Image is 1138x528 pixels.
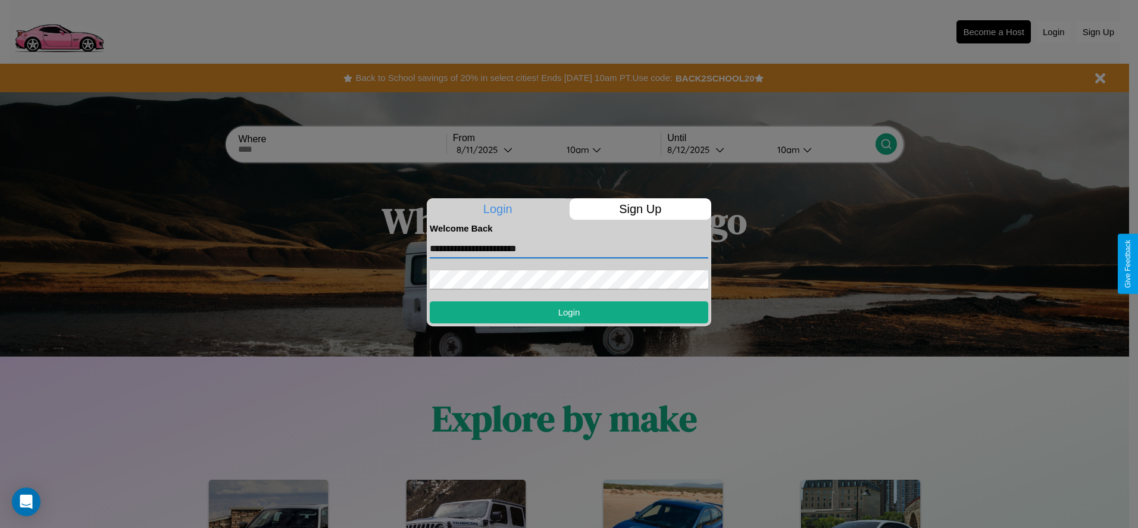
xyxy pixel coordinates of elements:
[430,301,708,323] button: Login
[427,198,569,220] p: Login
[430,223,708,233] h4: Welcome Back
[12,488,40,516] div: Open Intercom Messenger
[1124,240,1132,288] div: Give Feedback
[570,198,712,220] p: Sign Up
